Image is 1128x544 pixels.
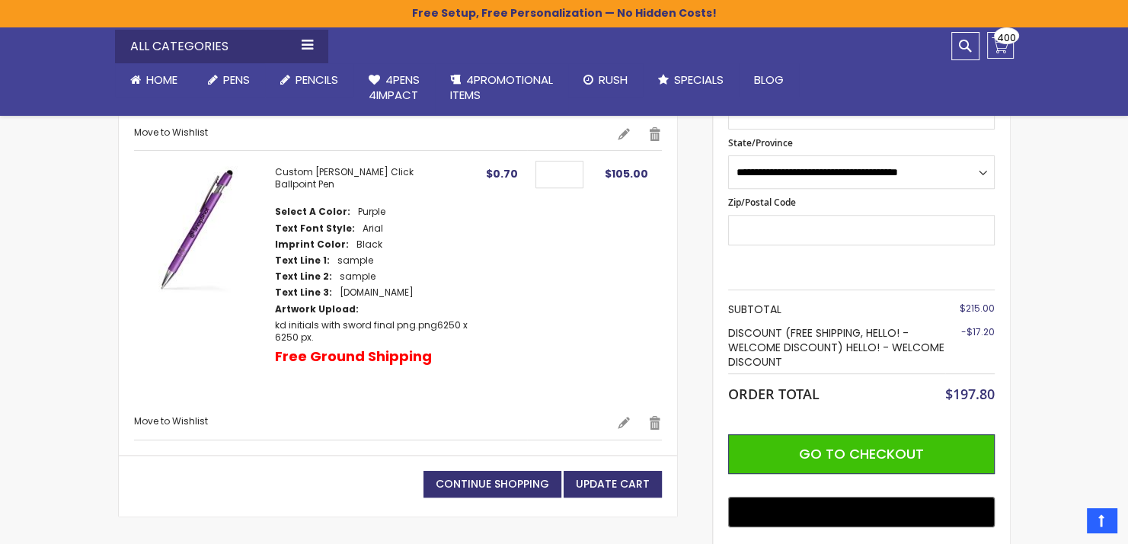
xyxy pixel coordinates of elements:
[340,286,414,299] dd: [DOMAIN_NAME]
[275,254,330,267] dt: Text Line 1
[353,63,435,113] a: 4Pens4impact
[945,385,995,403] span: $197.80
[134,166,260,292] img: Custom Alex II Click Ballpoint Pen-Purple
[134,414,208,427] a: Move to Wishlist
[296,72,338,88] span: Pencils
[265,63,353,97] a: Pencils
[423,471,561,498] a: Continue Shopping
[961,325,995,338] span: -$17.20
[643,63,739,97] a: Specials
[674,72,724,88] span: Specials
[363,222,383,235] dd: Arial
[997,30,1016,45] span: 400
[576,476,650,491] span: Update Cart
[728,298,945,322] th: Subtotal
[275,303,359,315] dt: Artwork Upload
[358,206,385,218] dd: Purple
[134,126,208,139] a: Move to Wishlist
[337,254,373,267] dd: sample
[134,166,275,400] a: Custom Alex II Click Ballpoint Pen-Purple
[987,32,1014,59] a: 400
[115,30,328,63] div: All Categories
[568,63,643,97] a: Rush
[728,136,793,149] span: State/Province
[275,318,437,331] a: kd initials with sword final png.png
[275,347,432,366] p: Free Ground Shipping
[275,319,471,344] dd: 6250 x 6250 px.
[799,444,924,463] span: Go to Checkout
[450,72,553,103] span: 4PROMOTIONAL ITEMS
[739,63,799,97] a: Blog
[436,476,549,491] span: Continue Shopping
[146,72,177,88] span: Home
[728,497,995,527] button: Buy with GPay
[599,72,628,88] span: Rush
[564,471,662,498] button: Update Cart
[340,270,375,283] dd: sample
[728,382,820,403] strong: Order Total
[193,63,265,97] a: Pens
[275,222,355,235] dt: Text Font Style
[728,325,909,355] span: Discount (FREE SHIPPING, HELLO! - WELCOME DISCOUNT)
[115,63,193,97] a: Home
[275,165,414,190] a: Custom [PERSON_NAME] Click Ballpoint Pen
[275,286,332,299] dt: Text Line 3
[275,270,332,283] dt: Text Line 2
[486,166,518,181] span: $0.70
[275,238,349,251] dt: Imprint Color
[728,196,796,209] span: Zip/Postal Code
[728,340,944,370] span: HELLO! - WELCOME DISCOUNT
[605,166,648,181] span: $105.00
[435,63,568,113] a: 4PROMOTIONALITEMS
[223,72,250,88] span: Pens
[960,302,995,315] span: $215.00
[356,238,382,251] dd: Black
[728,434,995,474] button: Go to Checkout
[369,72,420,103] span: 4Pens 4impact
[754,72,784,88] span: Blog
[275,206,350,218] dt: Select A Color
[1087,508,1117,533] a: Top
